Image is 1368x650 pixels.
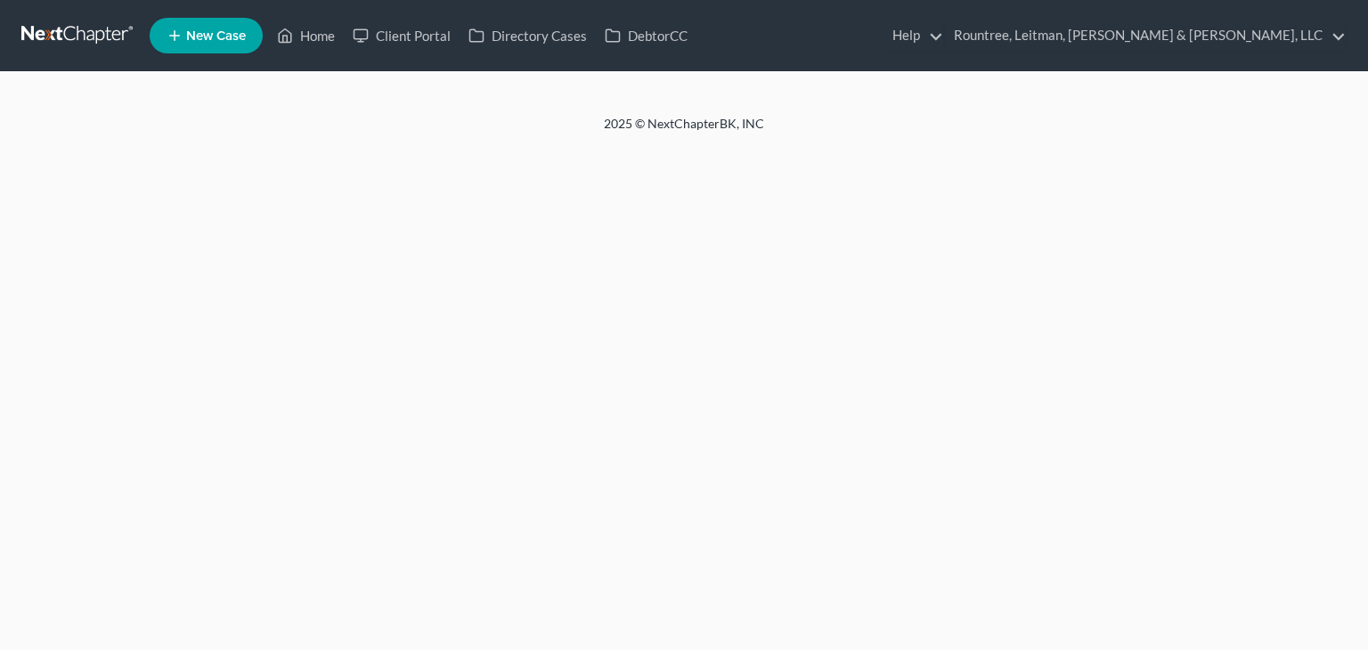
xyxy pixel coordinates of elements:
a: Client Portal [344,20,460,52]
a: Home [268,20,344,52]
new-legal-case-button: New Case [150,18,263,53]
div: 2025 © NextChapterBK, INC [176,115,1192,147]
a: DebtorCC [596,20,696,52]
a: Rountree, Leitman, [PERSON_NAME] & [PERSON_NAME], LLC [945,20,1346,52]
a: Help [883,20,943,52]
a: Directory Cases [460,20,596,52]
